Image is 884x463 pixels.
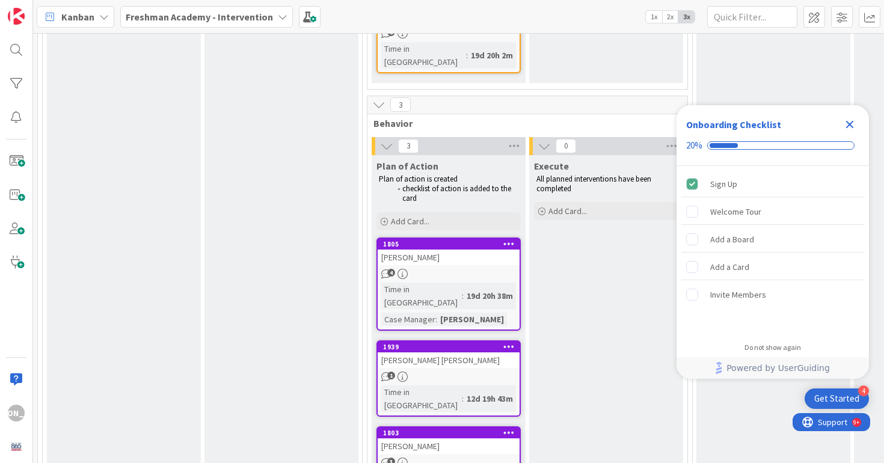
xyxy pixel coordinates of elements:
[381,283,462,309] div: Time in [GEOGRAPHIC_DATA]
[383,343,520,351] div: 1939
[381,313,435,326] div: Case Manager
[373,117,672,129] span: Behavior
[381,42,466,69] div: Time in [GEOGRAPHIC_DATA]
[402,183,513,203] span: checklist of action is added to the card
[462,289,464,302] span: :
[536,174,653,194] span: All planned interventions have been completed
[683,357,863,379] a: Powered by UserGuiding
[686,140,702,151] div: 20%
[710,260,749,274] div: Add a Card
[858,385,869,396] div: 4
[61,5,67,14] div: 9+
[435,313,437,326] span: :
[383,240,520,248] div: 1805
[376,160,438,172] span: Plan of Action
[378,428,520,438] div: 1803
[726,361,830,375] span: Powered by UserGuiding
[681,171,864,197] div: Sign Up is complete.
[381,385,462,412] div: Time in [GEOGRAPHIC_DATA]
[376,238,521,331] a: 1805[PERSON_NAME]Time in [GEOGRAPHIC_DATA]:19d 20h 38mCase Manager:[PERSON_NAME]
[677,166,869,335] div: Checklist items
[468,49,516,62] div: 19d 20h 2m
[466,49,468,62] span: :
[548,206,587,216] span: Add Card...
[378,342,520,352] div: 1939
[534,160,569,172] span: Execute
[677,105,869,379] div: Checklist Container
[391,216,429,227] span: Add Card...
[61,10,94,24] span: Kanban
[378,438,520,454] div: [PERSON_NAME]
[378,352,520,368] div: [PERSON_NAME] [PERSON_NAME]
[707,6,797,28] input: Quick Filter...
[8,438,25,455] img: avatar
[383,429,520,437] div: 1803
[464,392,516,405] div: 12d 19h 43m
[25,2,55,16] span: Support
[556,139,576,153] span: 0
[437,313,507,326] div: [PERSON_NAME]
[378,428,520,454] div: 1803[PERSON_NAME]
[710,177,737,191] div: Sign Up
[805,388,869,409] div: Open Get Started checklist, remaining modules: 4
[678,11,695,23] span: 3x
[744,343,801,352] div: Do not show again
[378,250,520,265] div: [PERSON_NAME]
[686,117,781,132] div: Onboarding Checklist
[814,393,859,405] div: Get Started
[681,254,864,280] div: Add a Card is incomplete.
[387,269,395,277] span: 4
[710,287,766,302] div: Invite Members
[398,139,419,153] span: 3
[681,226,864,253] div: Add a Board is incomplete.
[646,11,662,23] span: 1x
[390,97,411,112] span: 3
[464,289,516,302] div: 19d 20h 38m
[126,11,273,23] b: Freshman Academy - Intervention
[662,11,678,23] span: 2x
[681,281,864,308] div: Invite Members is incomplete.
[8,8,25,25] img: Visit kanbanzone.com
[710,204,761,219] div: Welcome Tour
[840,115,859,134] div: Close Checklist
[379,174,458,184] span: Plan of action is created
[681,198,864,225] div: Welcome Tour is incomplete.
[8,405,25,422] div: [PERSON_NAME]
[686,140,859,151] div: Checklist progress: 20%
[378,239,520,265] div: 1805[PERSON_NAME]
[387,372,395,379] span: 1
[378,342,520,368] div: 1939[PERSON_NAME] [PERSON_NAME]
[710,232,754,247] div: Add a Board
[378,239,520,250] div: 1805
[677,357,869,379] div: Footer
[462,392,464,405] span: :
[376,340,521,417] a: 1939[PERSON_NAME] [PERSON_NAME]Time in [GEOGRAPHIC_DATA]:12d 19h 43m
